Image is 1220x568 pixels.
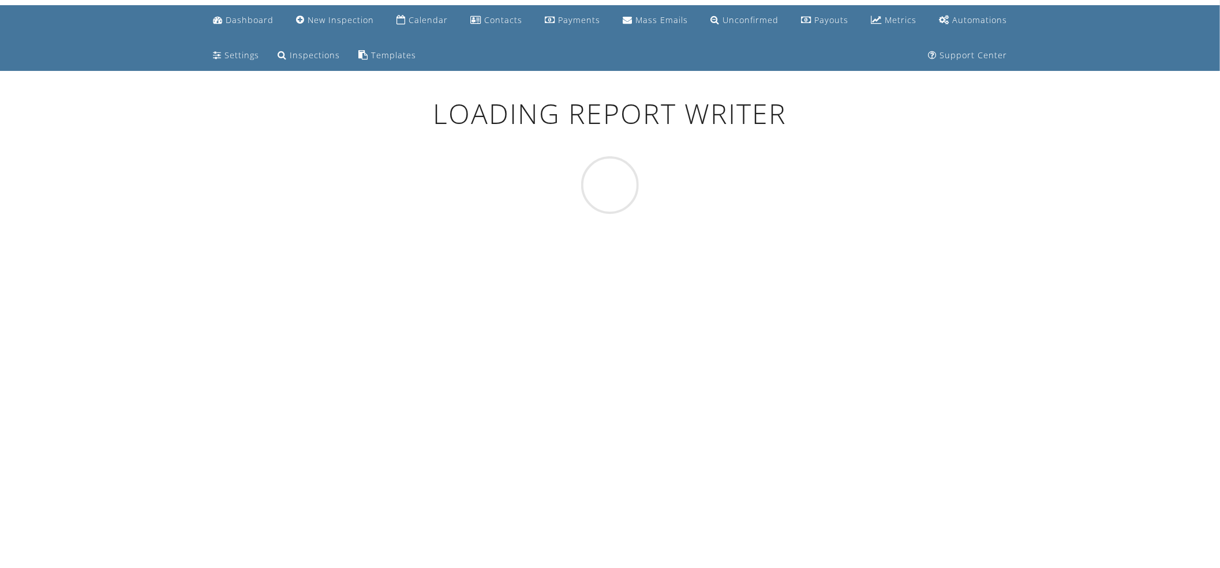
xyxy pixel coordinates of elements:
div: Payments [558,14,600,25]
div: Settings [224,50,259,61]
div: Metrics [885,14,916,25]
a: Dashboard [208,10,278,31]
a: Payments [540,10,605,31]
a: Inspections [273,45,345,66]
a: Unconfirmed [706,10,783,31]
a: Templates [354,45,421,66]
div: Mass Emails [635,14,688,25]
div: Automations [952,14,1007,25]
div: Calendar [409,14,448,25]
div: Payouts [814,14,848,25]
div: Unconfirmed [723,14,779,25]
a: Calendar [392,10,452,31]
div: Inspections [290,50,340,61]
a: Contacts [466,10,527,31]
a: New Inspection [291,10,379,31]
div: Dashboard [226,14,274,25]
div: New Inspection [308,14,374,25]
a: Support Center [923,45,1012,66]
a: Automations (Advanced) [934,10,1012,31]
a: Mass Emails [618,10,693,31]
div: Templates [371,50,416,61]
a: Payouts [796,10,853,31]
a: Settings [208,45,264,66]
a: Metrics [866,10,921,31]
div: Support Center [940,50,1007,61]
div: Contacts [484,14,522,25]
